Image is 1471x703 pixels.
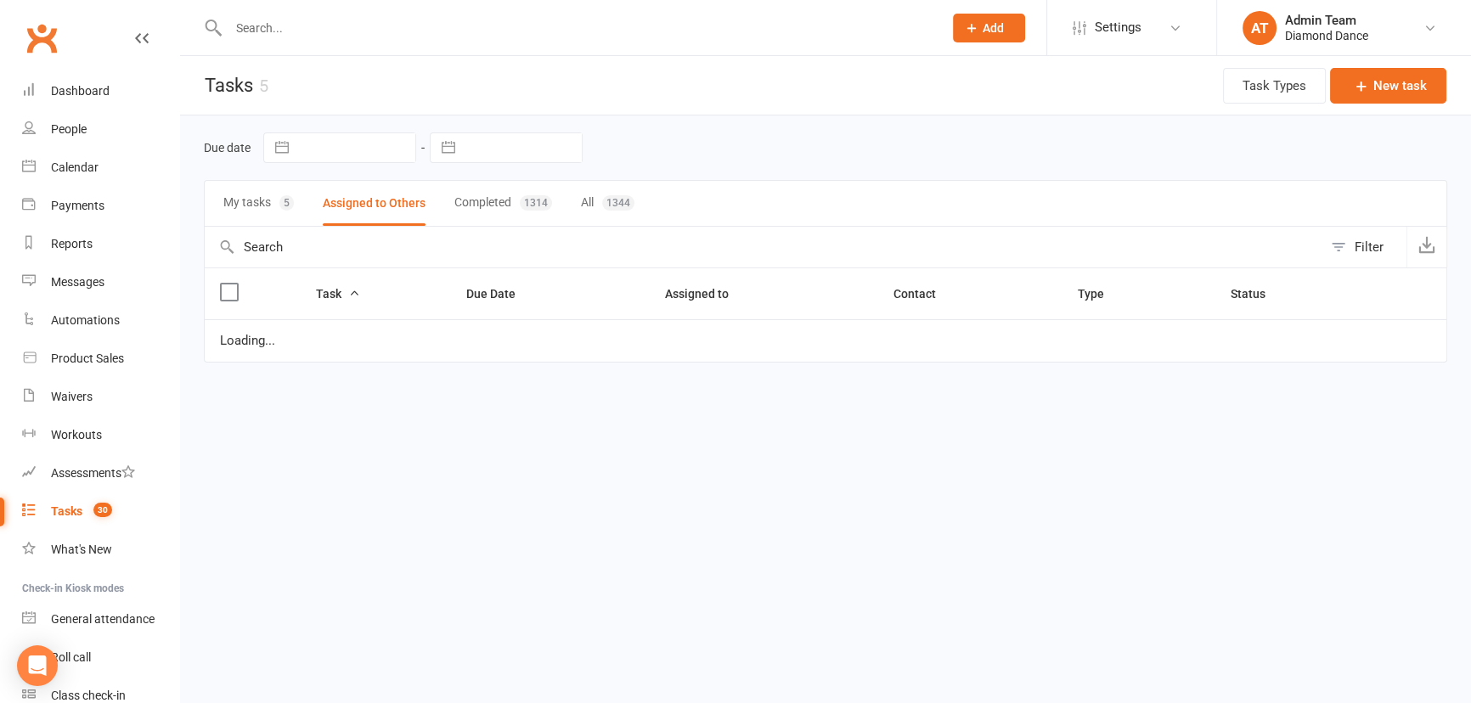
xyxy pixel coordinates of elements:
button: Contact [893,284,954,304]
button: My tasks5 [223,181,294,226]
label: Due date [204,141,251,155]
a: Messages [22,263,179,301]
div: Diamond Dance [1285,28,1368,43]
h1: Tasks [180,56,268,115]
button: Task Types [1223,68,1326,104]
button: New task [1330,68,1446,104]
a: Assessments [22,454,179,492]
a: What's New [22,531,179,569]
span: Due Date [466,287,534,301]
a: Calendar [22,149,179,187]
a: Workouts [22,416,179,454]
div: What's New [51,543,112,556]
div: Product Sales [51,351,124,365]
a: Tasks 30 [22,492,179,531]
a: Waivers [22,378,179,416]
div: 5 [279,195,294,211]
button: Task [316,284,360,304]
button: Completed1314 [454,181,552,226]
a: Dashboard [22,72,179,110]
span: Status [1231,287,1284,301]
a: Automations [22,301,179,340]
div: Dashboard [51,84,110,98]
div: 5 [259,76,268,96]
a: Roll call [22,638,179,677]
div: Filter [1355,237,1384,257]
div: Tasks [51,504,82,518]
button: Assigned to Others [323,181,426,226]
a: People [22,110,179,149]
div: Roll call [51,650,91,664]
span: Settings [1095,8,1141,47]
a: Reports [22,225,179,263]
button: Assigned to [665,284,747,304]
div: 1344 [602,195,634,211]
button: Add [953,14,1025,42]
div: AT [1243,11,1277,45]
button: All1344 [581,181,634,226]
a: General attendance kiosk mode [22,600,179,638]
input: Search [205,227,1322,267]
div: Reports [51,237,93,250]
div: Class check-in [51,689,126,702]
a: Product Sales [22,340,179,378]
span: Type [1078,287,1123,301]
div: Workouts [51,428,102,441]
a: Clubworx [20,17,63,59]
a: Payments [22,187,179,225]
div: People [51,122,87,136]
div: Admin Team [1285,13,1368,28]
div: Automations [51,313,120,327]
span: 30 [93,503,112,517]
span: Assigned to [665,287,747,301]
div: Payments [51,199,104,212]
div: Calendar [51,160,99,174]
button: Filter [1322,227,1406,267]
div: Waivers [51,390,93,403]
div: Messages [51,275,104,289]
span: Add [983,21,1004,35]
div: General attendance [51,612,155,626]
div: Assessments [51,466,135,480]
div: Open Intercom Messenger [17,645,58,686]
td: Loading... [205,319,1446,362]
input: Search... [223,16,931,40]
span: Task [316,287,360,301]
button: Type [1078,284,1123,304]
button: Due Date [466,284,534,304]
span: Contact [893,287,954,301]
button: Status [1231,284,1284,304]
div: 1314 [520,195,552,211]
